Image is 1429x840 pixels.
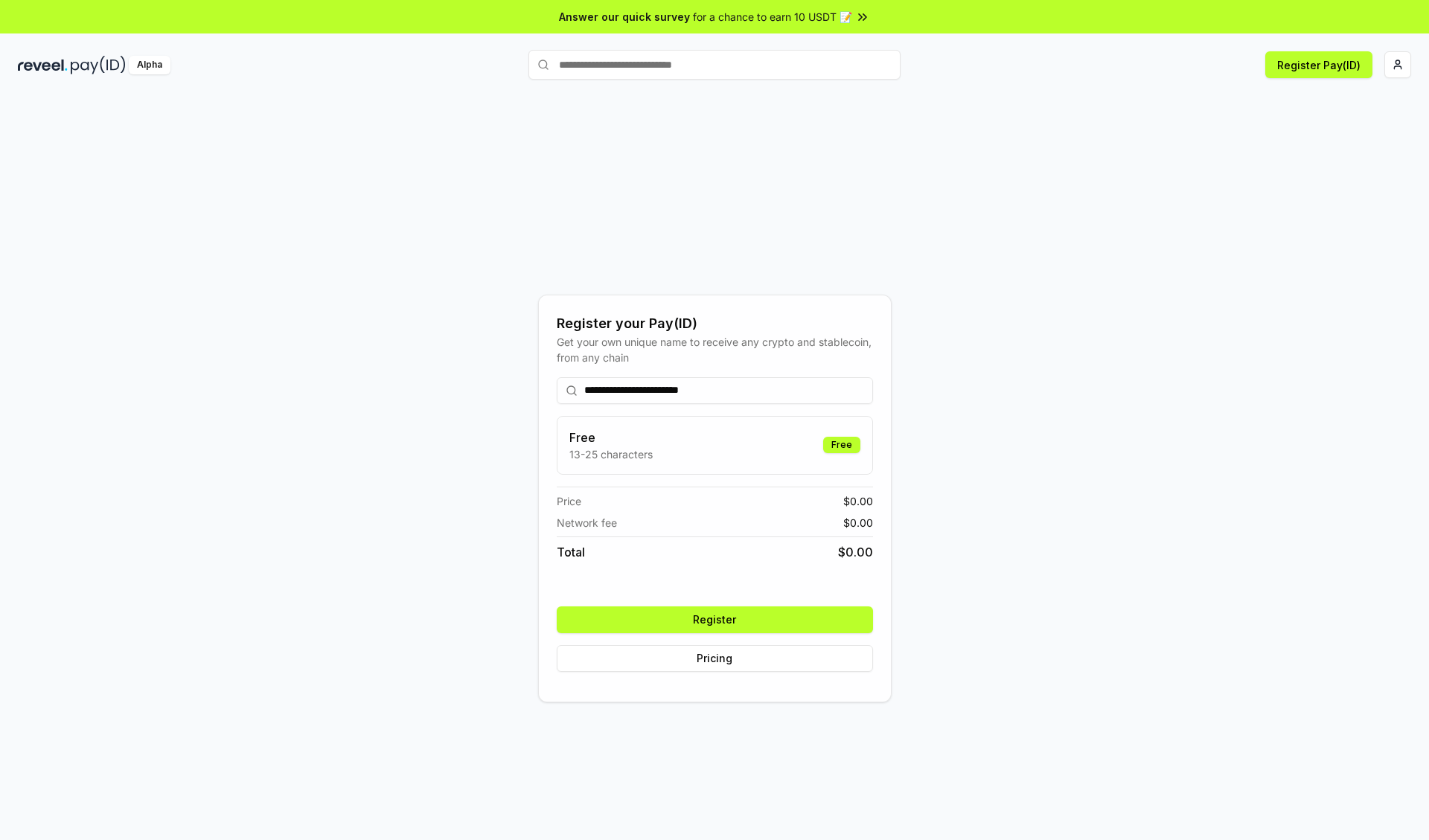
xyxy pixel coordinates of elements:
[843,515,873,530] span: $ 0.00
[557,606,873,633] button: Register
[129,56,170,74] div: Alpha
[569,446,653,462] p: 13-25 characters
[71,56,126,74] img: pay_id
[693,9,852,25] span: for a chance to earn 10 USDT 📝
[1265,51,1372,78] button: Register Pay(ID)
[557,515,617,530] span: Network fee
[18,56,68,74] img: reveel_dark
[559,9,690,25] span: Answer our quick survey
[843,493,873,509] span: $ 0.00
[569,429,653,446] h3: Free
[557,543,585,561] span: Total
[557,334,873,365] div: Get your own unique name to receive any crypto and stablecoin, from any chain
[838,543,873,561] span: $ 0.00
[557,313,873,334] div: Register your Pay(ID)
[557,493,581,509] span: Price
[823,437,860,453] div: Free
[557,645,873,672] button: Pricing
